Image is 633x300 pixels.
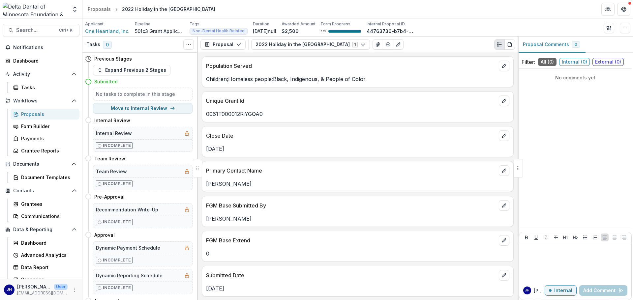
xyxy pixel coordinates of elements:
[499,200,509,211] button: edit
[282,21,316,27] p: Awarded Amount
[103,257,131,263] p: Incomplete
[206,250,509,258] p: 0
[13,57,74,64] div: Dashboard
[17,283,51,290] p: [PERSON_NAME]
[282,28,299,35] p: $2,500
[559,58,590,66] span: Internal ( 0 )
[206,97,496,105] p: Unique Grant Id
[499,130,509,141] button: edit
[21,252,74,259] div: Advanced Analytics
[96,244,160,251] h5: Dynamic Payment Schedule
[581,233,589,241] button: Bullet List
[575,42,577,47] span: 0
[579,285,627,296] button: Add Comment
[373,39,383,50] button: View Attached Files
[552,233,560,241] button: Strike
[532,233,540,241] button: Underline
[103,285,131,291] p: Incomplete
[3,42,79,53] button: Notifications
[13,188,69,194] span: Contacts
[122,6,215,13] div: 2022 Holiday in the [GEOGRAPHIC_DATA]
[103,219,131,225] p: Incomplete
[85,4,113,14] a: Proposals
[13,161,69,167] span: Documents
[94,78,118,85] h4: Submitted
[601,233,609,241] button: Align Left
[518,37,586,53] button: Proposal Comments
[94,117,130,124] h4: Internal Review
[11,133,79,144] a: Payments
[21,174,74,181] div: Document Templates
[542,233,550,241] button: Italicize
[3,55,79,66] a: Dashboard
[251,39,370,50] button: 2022 Holiday in the [GEOGRAPHIC_DATA]1
[85,28,130,35] a: One Heartland, Inc.
[13,98,69,104] span: Workflows
[21,84,74,91] div: Tasks
[70,3,79,16] button: Open entity switcher
[16,27,55,33] span: Search...
[96,206,158,213] h5: Recommendation Write-Up
[103,41,112,49] span: 0
[617,3,630,16] button: Get Help
[3,69,79,79] button: Open Activity
[3,224,79,235] button: Open Data & Reporting
[21,264,74,271] div: Data Report
[321,29,326,34] p: 98 %
[93,65,170,75] button: Expand Previous 2 Stages
[11,199,79,209] a: Grantees
[135,28,184,35] p: 501c3 Grant Application Workflow
[367,28,416,35] p: 44763736-b7b4-4804-8335-038b09b218df
[253,28,276,35] p: [DATE]null
[494,39,505,50] button: Plaintext view
[193,29,245,33] span: Non-Dental Health Related
[13,227,69,232] span: Data & Reporting
[190,21,199,27] p: Tags
[103,143,131,149] p: Incomplete
[3,159,79,169] button: Open Documents
[21,201,74,207] div: Grantees
[321,21,350,27] p: Form Progress
[206,167,496,175] p: Primary Contact Name
[96,168,127,175] h5: Team Review
[70,286,78,294] button: More
[13,71,69,77] span: Activity
[522,74,629,81] p: No comments yet
[601,3,615,16] button: Partners
[620,233,628,241] button: Align Right
[11,145,79,156] a: Grantee Reports
[200,39,246,50] button: Proposal
[3,3,68,16] img: Delta Dental of Minnesota Foundation & Community Giving logo
[206,271,496,279] p: Submitted Date
[21,135,74,142] div: Payments
[94,232,115,238] h4: Approval
[85,4,218,14] nav: breadcrumb
[545,285,577,296] button: Internal
[504,39,515,50] button: PDF view
[13,45,77,50] span: Notifications
[103,181,131,187] p: Incomplete
[561,233,569,241] button: Heading 1
[94,55,132,62] h4: Previous Stages
[206,145,509,153] p: [DATE]
[206,110,509,118] p: 0061T000012RiYGQA0
[499,235,509,246] button: edit
[367,21,405,27] p: Internal Proposal ID
[206,202,496,209] p: FGM Base Submitted By
[21,239,74,246] div: Dashboard
[11,172,79,183] a: Document Templates
[3,24,79,37] button: Search...
[93,103,193,114] button: Move to Internal Review
[21,111,74,118] div: Proposals
[7,287,12,292] div: John Howe
[58,27,74,34] div: Ctrl + K
[554,288,572,293] p: Internal
[11,82,79,93] a: Tasks
[17,290,68,296] p: [EMAIL_ADDRESS][DOMAIN_NAME]
[611,233,618,241] button: Align Center
[206,285,509,292] p: [DATE]
[206,75,509,83] p: Children;Homeless people;Black, Indigenous, & People of Color
[253,21,269,27] p: Duration
[11,274,79,285] a: Scenarios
